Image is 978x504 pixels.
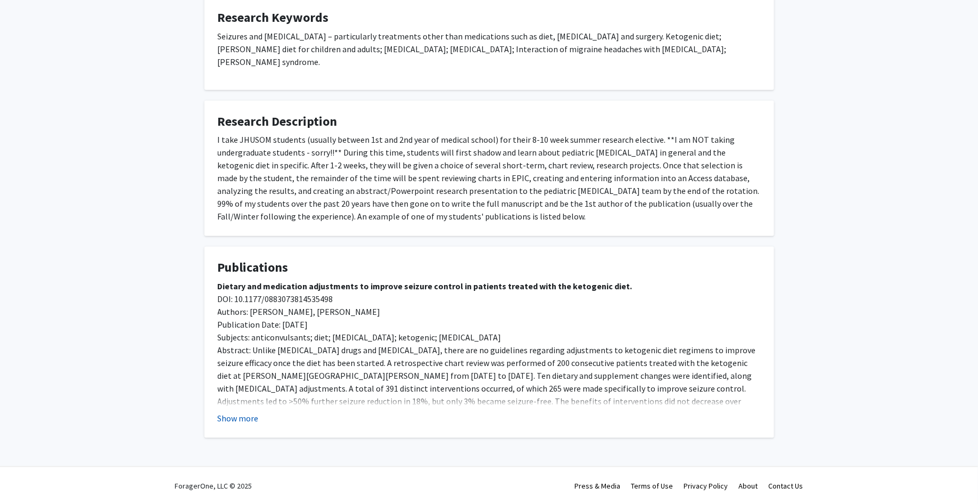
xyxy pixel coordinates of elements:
[218,332,502,343] span: Subjects: anticonvulsants; diet; [MEDICAL_DATA]; ketogenic; [MEDICAL_DATA]
[8,456,45,496] iframe: Chat
[218,319,308,330] span: Publication Date: [DATE]
[218,30,761,68] p: Seizures and [MEDICAL_DATA] – particularly treatments other than medications such as diet, [MEDIC...
[218,114,761,129] h4: Research Description
[218,10,761,26] h4: Research Keywords
[218,294,333,304] span: DOI: 10.1177/0883073814535498
[575,481,621,491] a: Press & Media
[684,481,728,491] a: Privacy Policy
[218,306,381,317] span: Authors: [PERSON_NAME], [PERSON_NAME]
[218,260,761,275] h4: Publications
[218,133,761,223] div: I take JHUSOM students (usually between 1st and 2nd year of medical school) for their 8-10 week s...
[631,481,673,491] a: Terms of Use
[218,281,632,291] strong: Dietary and medication adjustments to improve seizure control in patients treated with the ketoge...
[739,481,758,491] a: About
[769,481,803,491] a: Contact Us
[218,412,259,425] button: Show more
[218,345,756,432] span: Abstract: Unlike [MEDICAL_DATA] drugs and [MEDICAL_DATA], there are no guidelines regarding adjus...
